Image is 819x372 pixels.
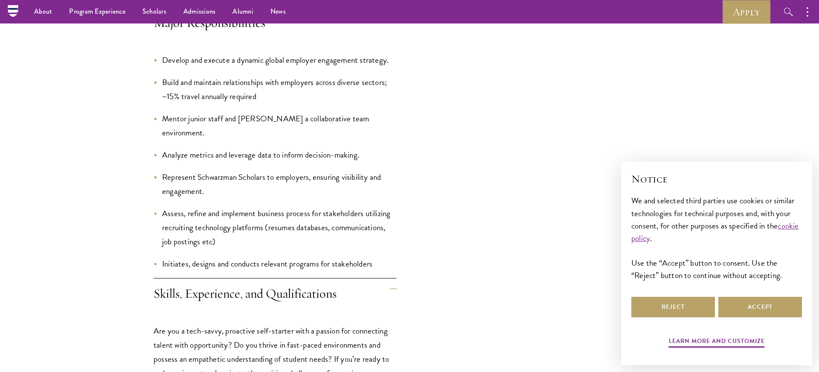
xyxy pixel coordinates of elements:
li: Build and maintain relationships with employers across diverse sectors; ~15% travel annually requ... [154,75,397,103]
h4: Skills, Experience, and Qualifications [154,278,397,311]
li: Assess, refine and implement business process for stakeholders utilizing recruiting technology pl... [154,206,397,249]
button: Accept [718,297,802,317]
li: Initiates, designs and conducts relevant programs for stakeholders [154,257,397,271]
li: Develop and execute a dynamic global employer engagement strategy. [154,53,397,67]
div: We and selected third parties use cookies or similar technologies for technical purposes and, wit... [631,194,802,281]
h2: Notice [631,172,802,186]
h4: Major Responsibilities [154,8,397,40]
button: Reject [631,297,715,317]
a: cookie policy [631,220,799,244]
li: Analyze metrics and leverage data to inform decision-making. [154,148,397,162]
button: Learn more and customize [669,336,765,349]
li: Represent Schwarzman Scholars to employers, ensuring visibility and engagement. [154,170,397,198]
li: Mentor junior staff and [PERSON_NAME] a collaborative team environment. [154,111,397,140]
